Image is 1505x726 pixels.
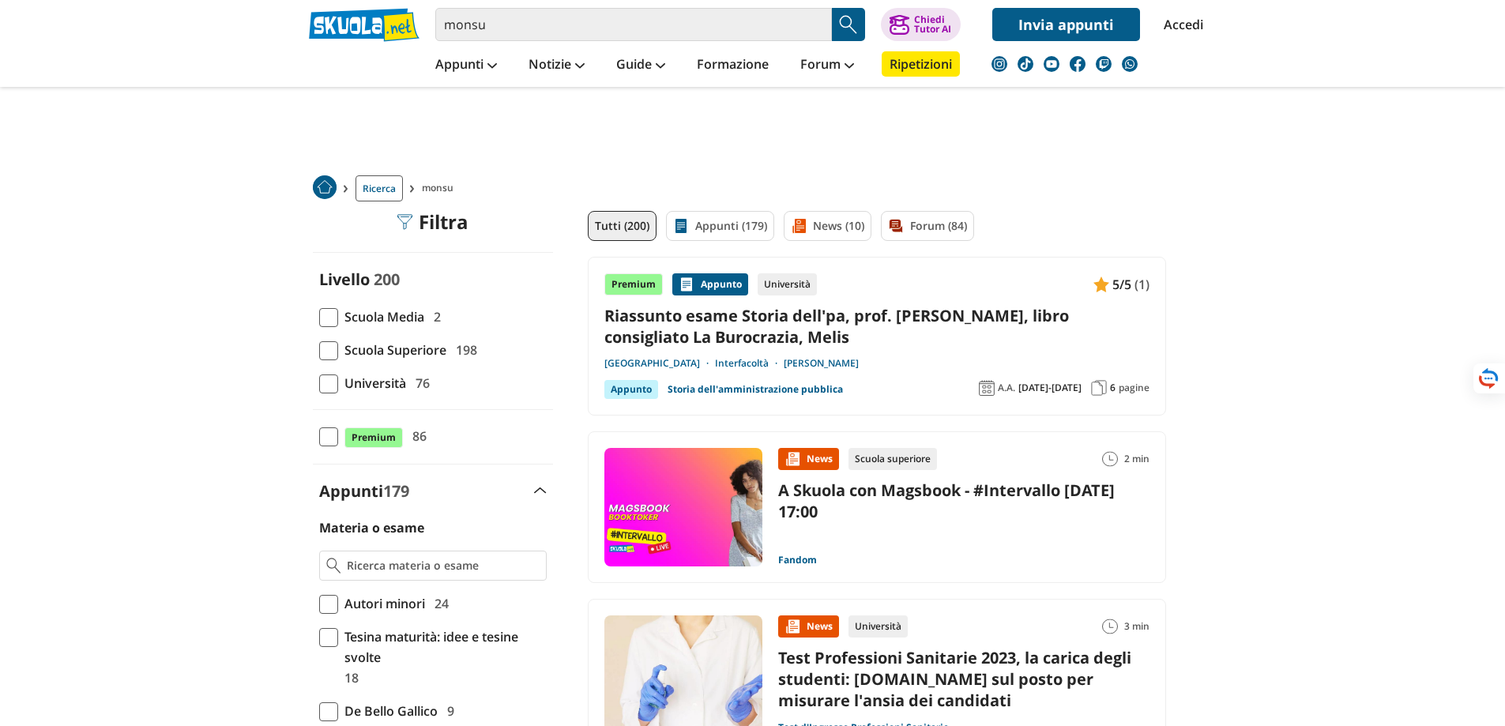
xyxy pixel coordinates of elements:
span: 76 [409,373,430,393]
a: Accedi [1164,8,1197,41]
span: Tesina maturità: idee e tesine svolte [338,626,547,668]
span: 198 [450,340,477,360]
div: Scuola superiore [848,448,937,470]
a: Tutti (200) [588,211,657,241]
img: Appunti contenuto [679,276,694,292]
a: Appunti (179) [666,211,774,241]
img: tiktok [1018,56,1033,72]
a: Formazione [693,51,773,80]
button: ChiediTutor AI [881,8,961,41]
span: Premium [344,427,403,448]
span: Autori minori [338,593,425,614]
div: Chiedi Tutor AI [914,15,951,34]
span: (1) [1134,274,1149,295]
a: Forum [796,51,858,80]
div: Filtra [397,211,468,233]
span: pagine [1119,382,1149,394]
span: monsu [422,175,460,201]
a: Forum (84) [881,211,974,241]
span: Scuola Superiore [338,340,446,360]
img: Tempo lettura [1102,451,1118,467]
a: Test Professioni Sanitarie 2023, la carica degli studenti: [DOMAIN_NAME] sul posto per misurare l... [778,647,1131,711]
img: Appunti contenuto [1093,276,1109,292]
span: Università [338,373,406,393]
span: 2 min [1124,448,1149,470]
label: Appunti [319,480,409,502]
img: News filtro contenuto [791,218,807,234]
span: 200 [374,269,400,290]
label: Livello [319,269,370,290]
a: Riassunto esame Storia dell'pa, prof. [PERSON_NAME], libro consigliato La Burocrazia, Melis [604,305,1149,348]
img: Forum filtro contenuto [888,218,904,234]
img: News contenuto [784,451,800,467]
a: Interfacoltà [715,357,784,370]
span: 6 [1110,382,1116,394]
span: 3 min [1124,615,1149,638]
div: Università [848,615,908,638]
span: 86 [406,426,427,446]
img: Anno accademico [979,380,995,396]
input: Ricerca materia o esame [347,558,539,574]
img: Appunti filtro contenuto [673,218,689,234]
img: Filtra filtri mobile [397,214,412,230]
span: 18 [338,668,359,688]
img: facebook [1070,56,1085,72]
div: Appunto [604,380,658,399]
img: Cerca appunti, riassunti o versioni [837,13,860,36]
a: Home [313,175,337,201]
img: News contenuto [784,619,800,634]
button: Search Button [832,8,865,41]
img: Immagine news [604,448,762,566]
a: Fandom [778,554,817,566]
a: News (10) [784,211,871,241]
span: [DATE]-[DATE] [1018,382,1082,394]
a: Guide [612,51,669,80]
a: [PERSON_NAME] [784,357,859,370]
img: Ricerca materia o esame [326,558,341,574]
a: A Skuola con Magsbook - #Intervallo [DATE] 17:00 [778,480,1115,522]
a: Notizie [525,51,589,80]
img: instagram [991,56,1007,72]
img: twitch [1096,56,1112,72]
a: Ricerca [356,175,403,201]
input: Cerca appunti, riassunti o versioni [435,8,832,41]
span: De Bello Gallico [338,701,438,721]
span: 179 [383,480,409,502]
img: Pagine [1091,380,1107,396]
div: News [778,448,839,470]
a: Appunti [431,51,501,80]
span: 9 [441,701,454,721]
div: Università [758,273,817,295]
div: News [778,615,839,638]
img: youtube [1044,56,1059,72]
img: Apri e chiudi sezione [534,487,547,494]
div: Appunto [672,273,748,295]
label: Materia o esame [319,519,424,536]
img: Home [313,175,337,199]
img: WhatsApp [1122,56,1138,72]
span: Scuola Media [338,307,424,327]
img: Tempo lettura [1102,619,1118,634]
span: 24 [428,593,449,614]
span: A.A. [998,382,1015,394]
a: Storia dell'amministrazione pubblica [668,380,843,399]
a: Ripetizioni [882,51,960,77]
span: 2 [427,307,441,327]
a: Invia appunti [992,8,1140,41]
span: 5/5 [1112,274,1131,295]
a: [GEOGRAPHIC_DATA] [604,357,715,370]
div: Premium [604,273,663,295]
